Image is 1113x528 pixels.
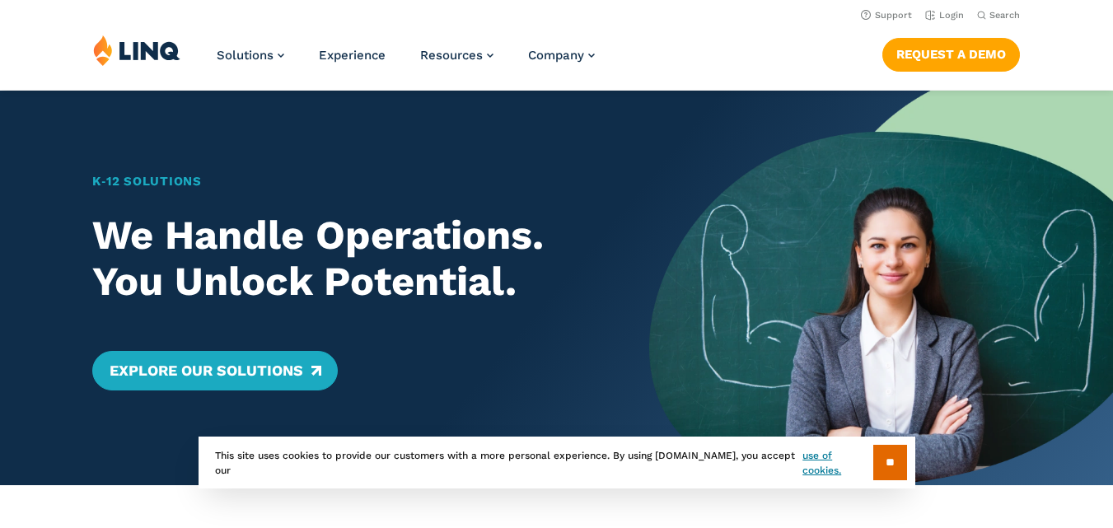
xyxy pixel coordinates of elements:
[217,48,284,63] a: Solutions
[649,91,1113,485] img: Home Banner
[92,172,603,191] h1: K‑12 Solutions
[420,48,483,63] span: Resources
[861,10,912,21] a: Support
[528,48,584,63] span: Company
[199,437,915,488] div: This site uses cookies to provide our customers with a more personal experience. By using [DOMAIN...
[925,10,964,21] a: Login
[802,448,872,478] a: use of cookies.
[217,48,274,63] span: Solutions
[93,35,180,66] img: LINQ | K‑12 Software
[977,9,1020,21] button: Open Search Bar
[92,351,337,390] a: Explore Our Solutions
[420,48,493,63] a: Resources
[989,10,1020,21] span: Search
[319,48,386,63] a: Experience
[882,38,1020,71] a: Request a Demo
[217,35,595,89] nav: Primary Navigation
[882,35,1020,71] nav: Button Navigation
[92,213,603,305] h2: We Handle Operations. You Unlock Potential.
[528,48,595,63] a: Company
